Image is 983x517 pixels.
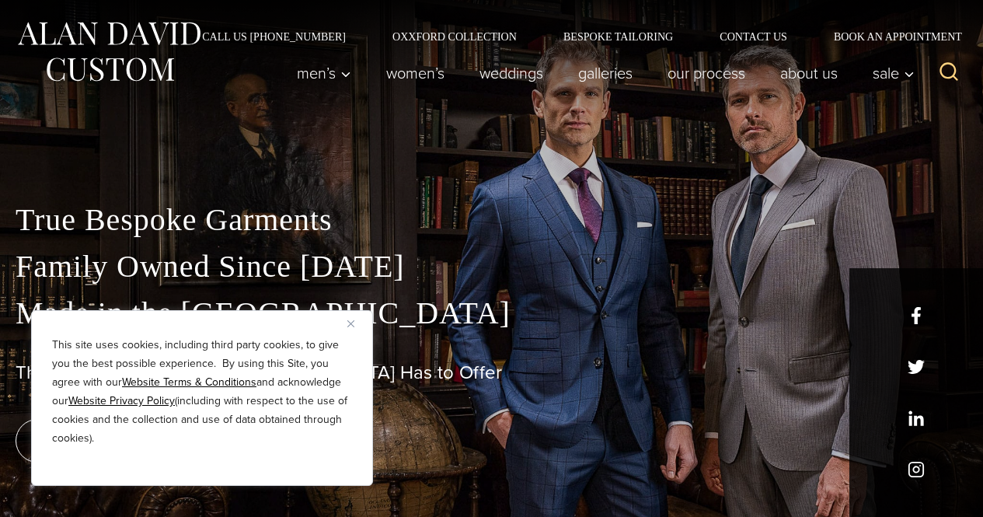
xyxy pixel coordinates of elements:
a: Oxxford Collection [369,31,540,42]
button: Close [347,314,366,333]
a: Book an Appointment [810,31,967,42]
a: Call Us [PHONE_NUMBER] [179,31,369,42]
a: About Us [763,58,856,89]
a: Our Process [650,58,763,89]
a: book an appointment [16,419,233,463]
a: Website Terms & Conditions [122,374,256,390]
img: Alan David Custom [16,17,202,86]
nav: Primary Navigation [280,58,923,89]
span: Sale [873,65,915,81]
a: Women’s [369,58,462,89]
button: View Search Form [930,54,967,92]
a: Website Privacy Policy [68,393,175,409]
nav: Secondary Navigation [179,31,967,42]
h1: The Best Custom Suits [GEOGRAPHIC_DATA] Has to Offer [16,362,967,384]
span: Men’s [297,65,351,81]
a: weddings [462,58,561,89]
a: Contact Us [696,31,810,42]
img: Close [347,320,354,327]
p: True Bespoke Garments Family Owned Since [DATE] Made in the [GEOGRAPHIC_DATA] [16,197,967,337]
a: Bespoke Tailoring [540,31,696,42]
p: This site uses cookies, including third party cookies, to give you the best possible experience. ... [52,336,352,448]
a: Galleries [561,58,650,89]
